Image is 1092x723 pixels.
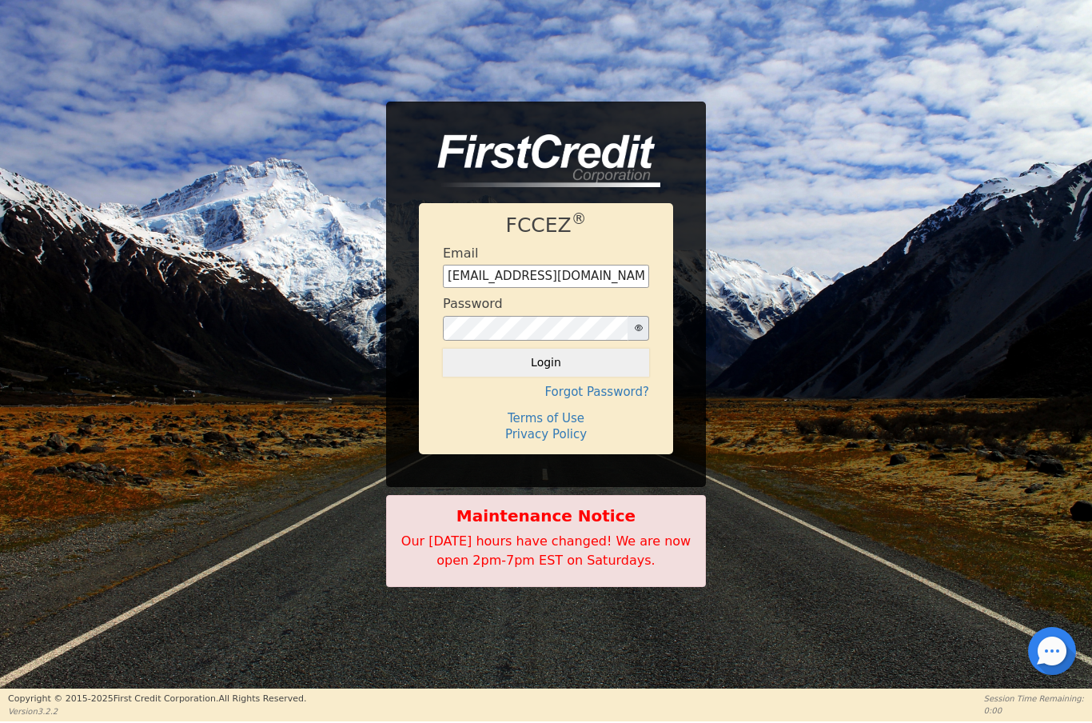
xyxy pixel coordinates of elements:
[8,693,306,706] p: Copyright © 2015- 2025 First Credit Corporation.
[218,693,306,704] span: All Rights Reserved.
[984,705,1084,717] p: 0:00
[443,316,628,342] input: password
[443,411,649,425] h4: Terms of Use
[8,705,306,717] p: Version 3.2.2
[443,427,649,441] h4: Privacy Policy
[443,296,503,311] h4: Password
[443,246,478,261] h4: Email
[419,134,660,187] img: logo-CMu_cnol.png
[443,214,649,238] h1: FCCEZ
[395,504,697,528] b: Maintenance Notice
[984,693,1084,705] p: Session Time Remaining:
[572,210,587,227] sup: ®
[401,533,691,568] span: Our [DATE] hours have changed! We are now open 2pm-7pm EST on Saturdays.
[443,265,649,289] input: Enter email
[443,385,649,399] h4: Forgot Password?
[443,349,649,376] button: Login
